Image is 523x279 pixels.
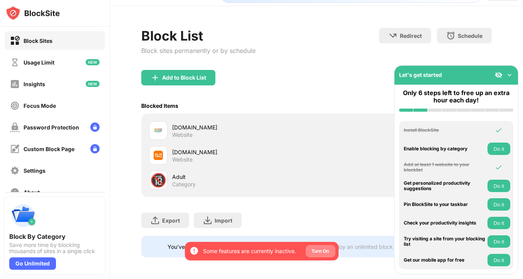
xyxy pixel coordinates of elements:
[150,172,166,188] div: 🔞
[90,122,100,132] img: lock-menu.svg
[172,173,317,181] div: Adult
[10,166,20,175] img: settings-off.svg
[168,243,260,250] div: You’ve reached your block list limit.
[141,102,178,109] div: Blocked Items
[172,123,317,131] div: [DOMAIN_NAME]
[162,75,206,81] div: Add to Block List
[404,202,486,207] div: Pin BlockSite to your taskbar
[24,59,54,66] div: Usage Limit
[24,37,52,44] div: Block Sites
[487,143,510,155] button: Do it
[190,246,199,255] img: error-circle-white.svg
[399,71,442,78] div: Let's get started
[399,89,513,104] div: Only 6 steps left to free up an extra hour each day!
[495,126,503,134] img: omni-check.svg
[154,126,163,135] img: favicons
[10,58,20,67] img: time-usage-off.svg
[10,101,20,111] img: focus-off.svg
[86,81,100,87] img: new-icon.svg
[141,28,256,44] div: Block List
[5,5,60,21] img: logo-blocksite.svg
[10,144,20,154] img: customize-block-page-off.svg
[487,254,510,266] button: Do it
[404,180,486,192] div: Get personalized productivity suggestions
[312,247,329,255] div: Turn On
[458,32,482,39] div: Schedule
[215,217,232,224] div: Import
[506,71,513,79] img: omni-setup-toggle.svg
[86,59,100,65] img: new-icon.svg
[9,242,100,254] div: Save more time by blocking thousands of sites in a single click
[9,202,37,230] img: push-categories.svg
[487,198,510,211] button: Do it
[10,79,20,89] img: insights-off.svg
[404,146,486,151] div: Enable blocking by category
[404,162,486,173] div: Add at least 1 website to your blocklist
[24,146,74,152] div: Custom Block Page
[404,220,486,226] div: Check your productivity insights
[24,189,40,196] div: About
[404,128,486,133] div: Install BlockSite
[141,47,256,54] div: Block sites permanently or by schedule
[162,217,180,224] div: Export
[495,163,503,171] img: omni-check.svg
[404,236,486,247] div: Try visiting a site from your blocking list
[10,36,20,46] img: block-on.svg
[10,122,20,132] img: password-protection-off.svg
[24,124,79,131] div: Password Protection
[487,235,510,248] button: Do it
[90,144,100,153] img: lock-menu.svg
[172,148,317,156] div: [DOMAIN_NAME]
[24,102,56,109] div: Focus Mode
[24,167,46,174] div: Settings
[203,247,296,255] div: Some features are currently inactive.
[24,81,45,87] div: Insights
[400,32,422,39] div: Redirect
[495,71,503,79] img: eye-not-visible.svg
[10,187,20,197] img: about-off.svg
[487,180,510,192] button: Do it
[404,257,486,263] div: Get our mobile app for free
[9,233,100,240] div: Block By Category
[154,151,163,160] img: favicons
[172,181,196,188] div: Category
[487,217,510,229] button: Do it
[172,156,193,163] div: Website
[172,131,193,138] div: Website
[9,257,56,270] div: Go Unlimited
